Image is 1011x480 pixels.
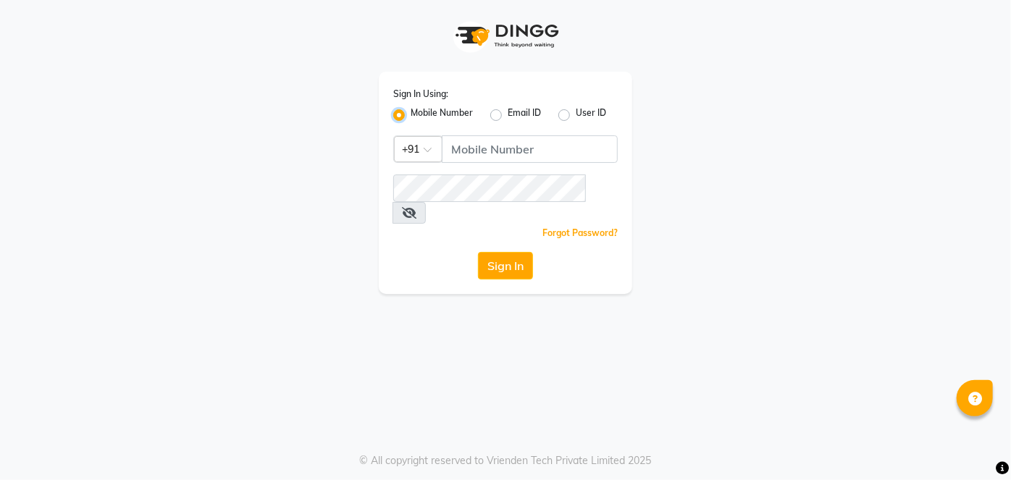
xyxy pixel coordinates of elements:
[393,174,586,202] input: Username
[576,106,606,124] label: User ID
[442,135,618,163] input: Username
[478,252,533,279] button: Sign In
[448,14,563,57] img: logo1.svg
[393,88,448,101] label: Sign In Using:
[542,227,618,238] a: Forgot Password?
[411,106,473,124] label: Mobile Number
[508,106,541,124] label: Email ID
